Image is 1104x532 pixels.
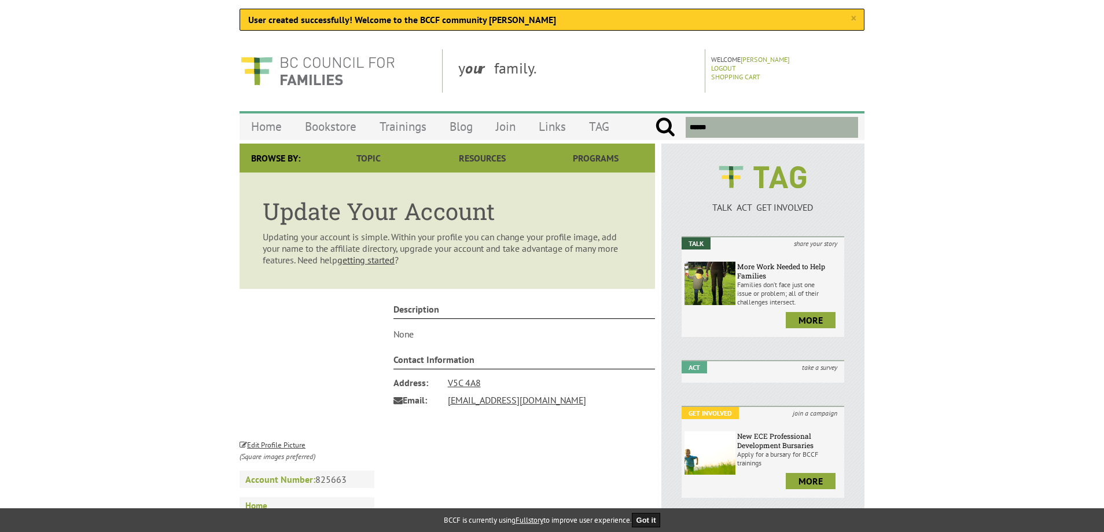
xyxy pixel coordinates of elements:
[737,262,841,280] h6: More Work Needed to Help Families
[240,497,374,515] a: Home
[240,438,306,450] a: Edit Profile Picture
[425,144,539,173] a: Resources
[448,394,586,406] a: [EMAIL_ADDRESS][DOMAIN_NAME]
[240,9,864,31] div: User created successfully! Welcome to the BCCF community [PERSON_NAME]
[393,391,440,409] span: Email
[240,452,315,461] i: (Square images preferred)
[682,361,707,373] em: Act
[795,361,844,373] i: take a survey
[655,117,675,138] input: Submit
[449,49,705,93] div: y family.
[240,144,312,173] div: Browse By:
[682,237,711,250] em: Talk
[245,474,315,485] strong: Account Number:
[337,254,395,266] a: getting started
[312,144,425,173] a: Topic
[711,72,760,81] a: Shopping Cart
[851,13,856,24] a: ×
[527,113,577,140] a: Links
[737,431,841,450] h6: New ECE Professional Development Bursaries
[787,237,844,250] i: share your story
[448,377,481,388] a: V5C 4A8
[786,473,836,489] a: more
[711,64,736,72] a: Logout
[438,113,484,140] a: Blog
[737,280,841,306] p: Families don’t face just one issue or problem; all of their challenges intersect.
[737,450,841,467] p: Apply for a bursary for BCCF trainings
[711,55,861,64] p: Welcome
[539,144,653,173] a: Programs
[240,49,396,93] img: BC Council for FAMILIES
[393,303,656,319] h4: Description
[293,113,368,140] a: Bookstore
[682,201,844,213] p: TALK ACT GET INVOLVED
[240,173,655,289] article: Updating your account is simple. Within your profile you can change your profile image, add your ...
[741,55,790,64] a: [PERSON_NAME]
[632,513,661,527] button: Got it
[393,328,656,340] p: None
[786,407,844,419] i: join a campaign
[465,58,494,78] strong: our
[484,113,527,140] a: Join
[263,196,632,226] h1: Update Your Account
[240,471,374,488] p: 825663
[711,155,815,199] img: BCCF's TAG Logo
[240,113,293,140] a: Home
[577,113,621,140] a: TAG
[393,374,440,391] span: Address
[368,113,438,140] a: Trainings
[786,312,836,328] a: more
[240,440,306,450] small: Edit Profile Picture
[393,354,656,369] h4: Contact Information
[682,190,844,213] a: TALK ACT GET INVOLVED
[682,407,739,419] em: Get Involved
[516,515,543,525] a: Fullstory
